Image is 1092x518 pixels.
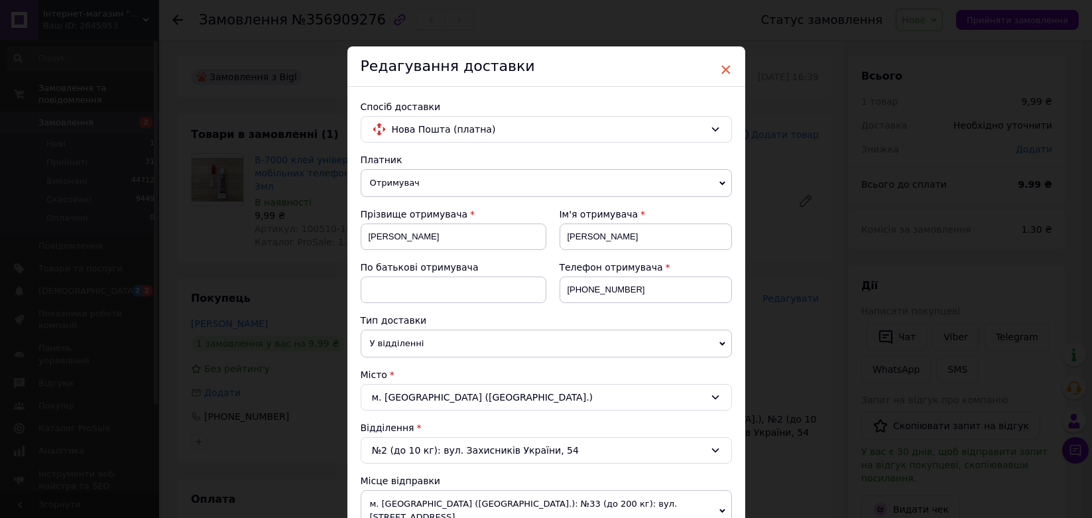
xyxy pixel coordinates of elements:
[361,368,732,381] div: Місто
[361,476,441,486] span: Місце відправки
[361,315,427,326] span: Тип доставки
[361,155,402,165] span: Платник
[347,46,745,87] div: Редагування доставки
[560,277,732,303] input: +380
[361,169,732,197] span: Отримувач
[361,421,732,434] div: Відділення
[560,262,663,273] span: Телефон отримувача
[361,209,468,220] span: Прізвище отримувача
[392,122,705,137] span: Нова Пошта (платна)
[361,437,732,464] div: №2 (до 10 кг): вул. Захисників України, 54
[720,58,732,81] span: ×
[361,384,732,411] div: м. [GEOGRAPHIC_DATA] ([GEOGRAPHIC_DATA].)
[361,100,732,113] div: Спосіб доставки
[361,262,479,273] span: По батькові отримувача
[361,330,732,357] span: У відділенні
[560,209,638,220] span: Ім'я отримувача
